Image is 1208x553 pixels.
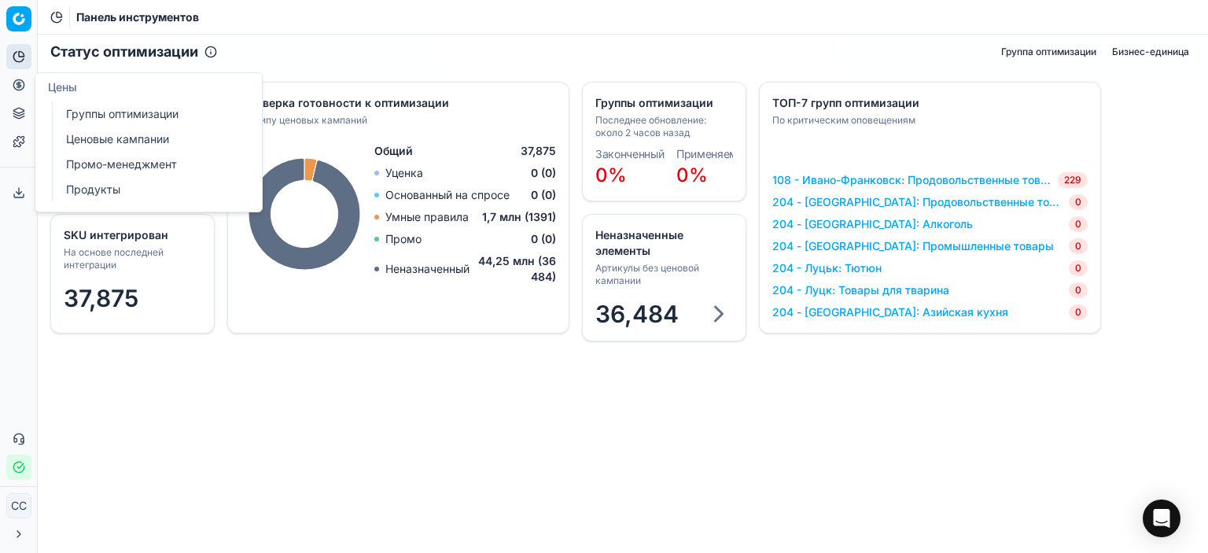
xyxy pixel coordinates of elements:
font: 0% [676,164,708,186]
a: Промо-менеджмент [60,153,243,175]
font: СС [11,499,27,512]
font: 0 (0) [531,166,556,179]
font: 0% [595,164,627,186]
a: 108 - Ивано-Франковск: Продовольственные товары [772,172,1051,188]
font: Артикулы без ценовой кампании [595,262,699,286]
font: Бизнес-единица [1112,46,1189,57]
a: 204 - Луцьк: Тютюн [772,260,882,276]
a: 204 - Луцк: Товары для тварина [772,282,949,298]
font: 204 - [GEOGRAPHIC_DATA]: Промышленные товары [772,239,1054,253]
font: Цены [48,80,77,94]
font: Законченный [595,147,664,160]
font: Продукты [66,182,120,196]
font: Уценка [385,166,423,179]
font: 1,7 млн ​​(1391) [482,210,556,223]
font: 37,875 [64,284,138,312]
font: Панель инструментов [76,10,199,24]
font: На основе последней интеграции [64,246,164,271]
div: Открытый Интерком Мессенджер [1143,500,1180,537]
font: 0 (0) [531,188,556,201]
font: 0 [1075,218,1081,230]
font: 37,875 [521,144,556,157]
button: Группа оптимизации [995,42,1103,61]
font: По критическим оповещениям [772,114,915,126]
font: 204 - [GEOGRAPHIC_DATA]: Алкоголь [772,217,973,230]
font: Проверка готовности к оптимизации [241,96,449,109]
font: По типу ценовых кампаний [241,114,367,126]
font: 0 [1075,284,1081,296]
font: Неназначенный [385,262,470,275]
button: СС [6,493,31,518]
font: 0 [1075,262,1081,274]
span: Панель инструментов [76,9,199,25]
a: Ценовые кампании [60,128,243,150]
font: Группа оптимизации [1001,46,1096,57]
a: Продукты [60,179,243,201]
font: 204 - [GEOGRAPHIC_DATA]: Азийская кухня [772,305,1008,319]
font: 229 [1064,174,1081,186]
font: 0 [1075,196,1081,208]
font: Группы оптимизации [66,107,179,120]
font: ТОП-7 групп оптимизации [772,96,919,109]
a: 204 - [GEOGRAPHIC_DATA]: Продовольственные товары [772,194,1063,210]
font: Промо-менеджмент [66,157,177,171]
font: Общий [374,144,413,157]
font: Статус оптимизации [50,43,198,60]
nav: хлебные крошки [76,9,199,25]
font: 36,484 [595,300,679,328]
font: SKU интегрирован [64,228,168,241]
font: Группы оптимизации [595,96,713,109]
font: 0 (0) [531,232,556,245]
a: 204 - [GEOGRAPHIC_DATA]: Алкоголь [772,216,973,232]
font: 108 - Ивано-Франковск: Продовольственные товары [772,173,1063,186]
font: Ценовые кампании [66,132,169,146]
font: 0 [1075,240,1081,252]
a: 204 - [GEOGRAPHIC_DATA]: Промышленные товары [772,238,1054,254]
font: Применяемый [676,147,751,160]
font: 0 [1075,306,1081,318]
font: Неназначенные элементы [595,228,683,257]
font: Умные правила [385,210,469,223]
font: 204 - Луцк: Товары для тварина [772,283,949,297]
a: Группы оптимизации [60,103,243,125]
font: 44,25 млн (36 484) [478,254,556,283]
button: Бизнес-единица [1106,42,1195,61]
font: Последнее обновление: около 2 часов назад [595,114,706,138]
font: 204 - [GEOGRAPHIC_DATA]: Продовольственные товары [772,195,1077,208]
font: 204 - Луцьк: Тютюн [772,261,882,275]
font: Основанный на спросе [385,188,510,201]
a: 204 - [GEOGRAPHIC_DATA]: Азийская кухня [772,304,1008,320]
font: Промо [385,232,422,245]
